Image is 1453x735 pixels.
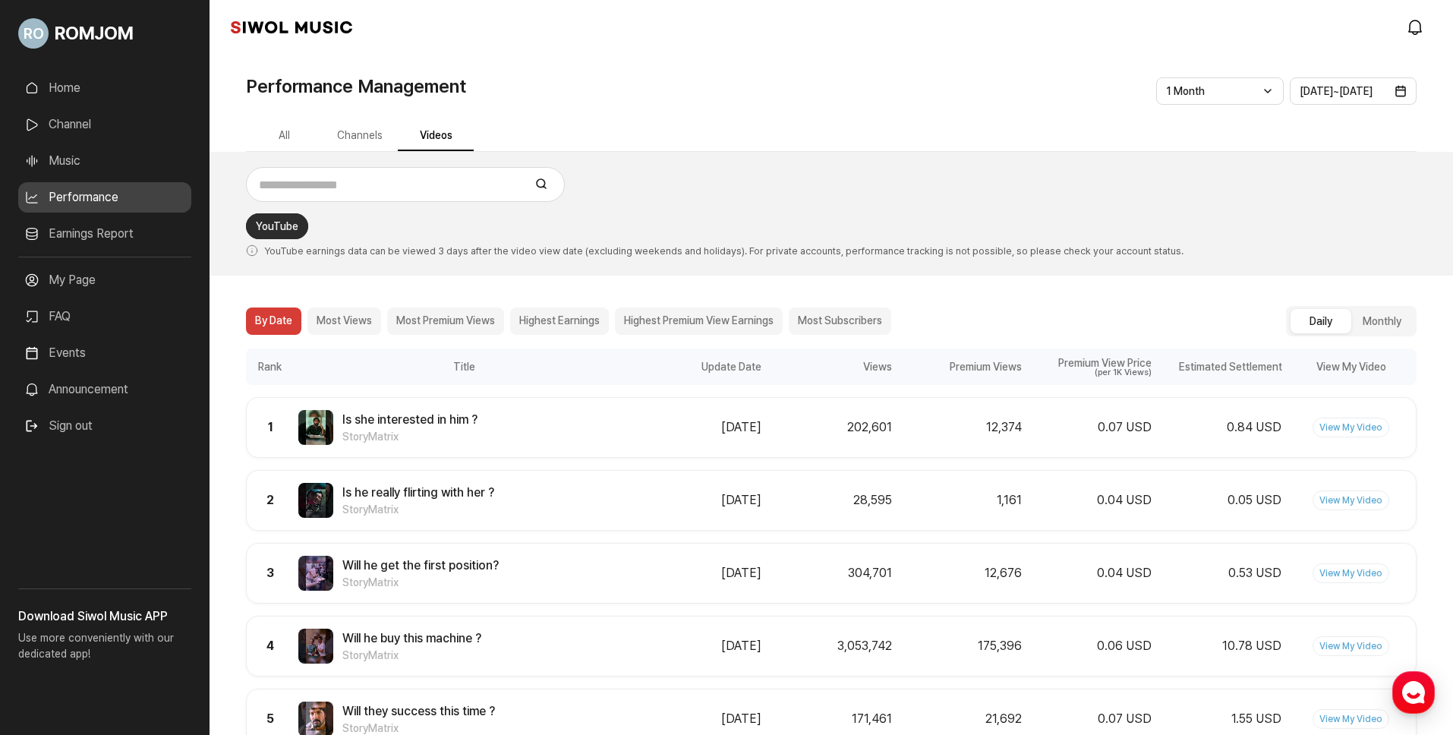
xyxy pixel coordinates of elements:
a: My Page [18,265,191,295]
div: [DATE] [641,418,761,437]
p: YouTube earnings data can be viewed 3 days after the video view date (excluding weekends and holi... [246,235,1417,260]
div: 12,676 [901,564,1022,582]
div: [DATE] [641,491,761,509]
span: Is he really flirting with her ? [342,484,494,502]
div: 12,374 [901,418,1022,437]
a: Go to My Profile [18,12,191,55]
div: 0.07 USD [1031,710,1152,728]
button: [DATE]~[DATE] [1290,77,1417,105]
button: Most Premium Views [387,308,504,335]
span: 3 [266,566,274,580]
button: All [246,121,322,151]
div: 1.55 USD [1161,710,1281,728]
span: Is she interested in him ? [342,411,478,429]
button: Highest Earnings [510,308,609,335]
a: View My Video [1313,418,1389,437]
div: (per 1K Views) [1031,368,1152,377]
a: Home [5,481,100,519]
div: Rank [246,349,293,385]
a: View My Video [1313,563,1389,583]
a: Channel [18,109,191,140]
button: By Date [246,308,301,335]
div: Estimated Settlement [1156,349,1286,385]
div: Premium View Price [1031,358,1152,368]
a: Home [18,73,191,103]
a: Performance [18,182,191,213]
div: 171,461 [771,710,891,728]
div: 0.53 USD [1161,564,1281,582]
img: Video Thumbnail Image [298,410,333,445]
div: 0.05 USD [1161,491,1281,509]
a: modal.notifications [1401,12,1432,43]
div: 304,701 [771,564,891,582]
span: 4 [266,639,274,653]
div: 175,396 [901,637,1022,655]
div: 0.04 USD [1031,564,1152,582]
h1: Performance Management [246,73,466,100]
div: [DATE] [641,710,761,728]
div: Views [766,349,896,385]
a: YouTube [246,213,308,239]
img: Video Thumbnail Image [298,483,333,518]
span: StoryMatrix [342,429,478,445]
div: 1,161 [901,491,1022,509]
button: Most Views [307,308,381,335]
button: Highest Premium View Earnings [615,308,783,335]
span: Home [39,504,65,516]
p: Use more conveniently with our dedicated app! [18,626,191,674]
div: 0.04 USD [1031,491,1152,509]
div: Title [293,349,636,385]
a: Settings [196,481,292,519]
span: StoryMatrix [342,648,481,664]
div: Premium Views [897,349,1026,385]
span: 2 [266,493,274,507]
a: View My Video [1313,709,1389,729]
button: Monthly [1351,309,1412,333]
div: [DATE] [641,564,761,582]
span: 5 [266,711,274,726]
span: 1 [268,420,273,434]
span: Messages [126,505,171,517]
div: 0.06 USD [1031,637,1152,655]
a: Events [18,338,191,368]
h3: Download Siwol Music APP [18,607,191,626]
button: Daily [1291,309,1351,333]
div: 28,595 [771,491,891,509]
div: 21,692 [901,710,1022,728]
div: View My Video [1287,349,1417,385]
div: 0.84 USD [1161,418,1281,437]
span: Will he buy this machine ? [342,629,481,648]
img: Video Thumbnail Image [298,629,333,664]
input: Search for videos [251,174,523,196]
button: Videos [398,121,474,151]
span: StoryMatrix [342,575,499,591]
a: Messages [100,481,196,519]
a: View My Video [1313,636,1389,656]
div: [DATE] [641,637,761,655]
a: Announcement [18,374,191,405]
span: 1 Month [1166,85,1205,97]
span: [DATE] ~ [DATE] [1300,85,1373,97]
img: Video Thumbnail Image [298,556,333,591]
a: Earnings Report [18,219,191,249]
span: Will they success this time ? [342,702,495,721]
button: Sign out [18,411,99,441]
div: 10.78 USD [1161,637,1281,655]
div: 3,053,742 [771,637,891,655]
span: ROMJOM [55,20,133,47]
div: 0.07 USD [1031,418,1152,437]
div: Update Date [636,349,766,385]
a: Music [18,146,191,176]
button: Most Subscribers [789,308,891,335]
div: 202,601 [771,418,891,437]
span: Will he get the first position? [342,557,499,575]
span: StoryMatrix [342,502,494,518]
a: FAQ [18,301,191,332]
button: Channels [322,121,398,151]
a: View My Video [1313,491,1389,510]
span: Settings [225,504,262,516]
